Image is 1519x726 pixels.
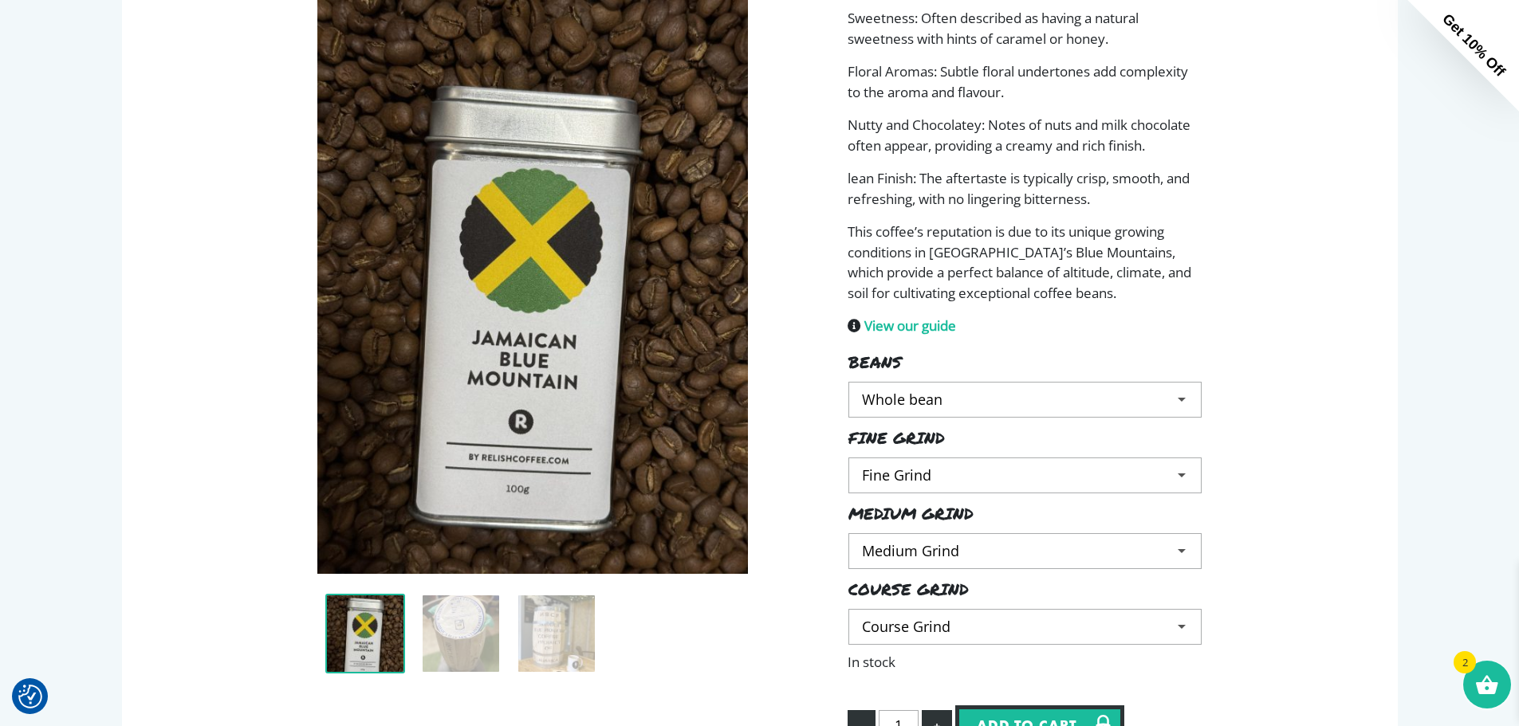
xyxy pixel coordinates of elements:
[848,426,1025,449] label: Fine Grind
[848,222,1202,303] p: This coffee’s reputation is due to its unique growing conditions in [GEOGRAPHIC_DATA]’s Blue Moun...
[848,350,1025,374] label: Beans
[325,594,405,673] img: IMG_0228-scaled-e1735809978716-100x100.jpeg
[18,685,42,708] button: Consent Preferences
[848,501,1025,525] label: Medium Grind
[848,61,1202,102] p: Floral Aromas: Subtle floral undertones add complexity to the aroma and flavour.
[1439,10,1508,79] span: Get 10% Off
[848,168,1202,209] p: lean Finish: The aftertaste is typically crisp, smooth, and refreshing, with no lingering bittern...
[848,577,1025,601] label: Course Grind
[18,685,42,708] img: Revisit consent button
[848,652,1202,673] p: In stock
[848,8,1202,49] p: Sweetness: Often described as having a natural sweetness with hints of caramel or honey.
[864,316,956,335] a: View our guide
[848,115,1202,155] p: Nutty and Chocolatey: Notes of nuts and milk chocolate often appear, providing a creamy and rich ...
[517,594,596,673] img: IMG_2700-100x100.jpeg
[421,594,501,673] img: Certificate
[1454,651,1476,673] span: 2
